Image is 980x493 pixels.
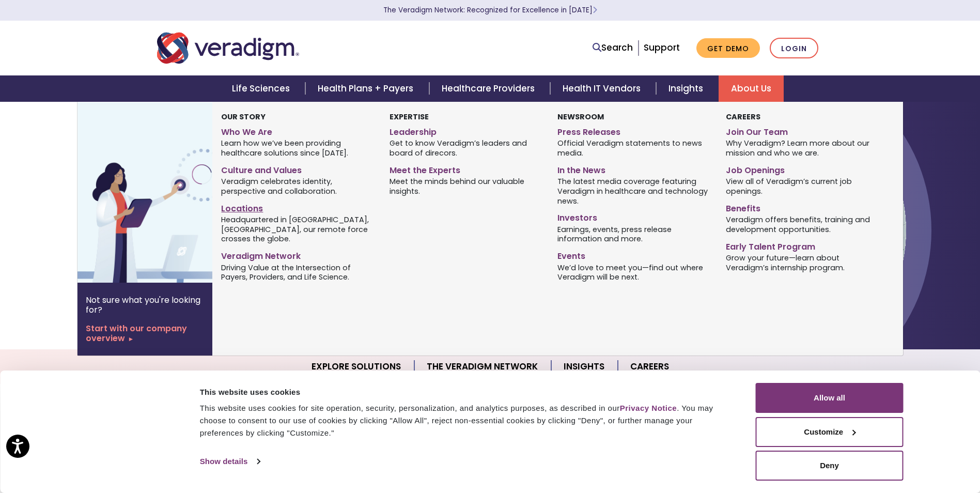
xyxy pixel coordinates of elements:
a: Show details [200,454,260,469]
button: Allow all [756,383,904,413]
a: Start with our company overview [86,323,204,343]
a: Locations [221,199,374,214]
a: Explore Solutions [299,353,414,380]
a: Meet the Experts [390,161,542,176]
span: Driving Value at the Intersection of Payers, Providers, and Life Science. [221,262,374,282]
a: Search [593,41,633,55]
a: Insights [551,353,618,380]
p: Not sure what you're looking for? [86,295,204,315]
span: Why Veradigm? Learn more about our mission and who we are. [726,138,878,158]
button: Deny [756,451,904,481]
a: Events [557,247,710,262]
a: Support [644,41,680,54]
iframe: Drift Chat Widget [782,419,968,481]
span: Meet the minds behind our valuable insights. [390,176,542,196]
span: Grow your future—learn about Veradigm’s internship program. [726,252,878,272]
span: Earnings, events, press release information and more. [557,224,710,244]
a: The Veradigm Network [414,353,551,380]
span: Get to know Veradigm’s leaders and board of direcors. [390,138,542,158]
span: We’d love to meet you—find out where Veradigm will be next. [557,262,710,282]
a: Benefits [726,199,878,214]
a: Early Talent Program [726,238,878,253]
img: Vector image of Veradigm’s Story [77,102,244,283]
a: Healthcare Providers [429,75,550,102]
a: Health IT Vendors [550,75,656,102]
a: Get Demo [696,38,760,58]
a: In the News [557,161,710,176]
a: Veradigm Network [221,247,374,262]
a: Who We Are [221,123,374,138]
a: Life Sciences [220,75,305,102]
strong: Careers [726,112,760,122]
div: This website uses cookies for site operation, security, personalization, and analytics purposes, ... [200,402,733,439]
a: Careers [618,353,681,380]
a: Privacy Notice [620,404,677,412]
span: Veradigm celebrates identity, perspective and collaboration. [221,176,374,196]
a: Press Releases [557,123,710,138]
a: The Veradigm Network: Recognized for Excellence in [DATE]Learn More [383,5,597,15]
a: Job Openings [726,161,878,176]
a: Insights [656,75,719,102]
a: Join Our Team [726,123,878,138]
span: Veradigm offers benefits, training and development opportunities. [726,214,878,234]
span: View all of Veradigm’s current job openings. [726,176,878,196]
div: This website uses cookies [200,386,733,398]
span: Headquartered in [GEOGRAPHIC_DATA], [GEOGRAPHIC_DATA], our remote force crosses the globe. [221,214,374,244]
span: Learn More [593,5,597,15]
strong: Newsroom [557,112,604,122]
strong: Expertise [390,112,429,122]
span: Learn how we’ve been providing healthcare solutions since [DATE]. [221,138,374,158]
a: Leadership [390,123,542,138]
img: Veradigm logo [157,31,299,65]
a: Health Plans + Payers [305,75,429,102]
a: Investors [557,209,710,224]
a: Culture and Values [221,161,374,176]
a: About Us [719,75,784,102]
button: Customize [756,417,904,447]
span: Official Veradigm statements to news media. [557,138,710,158]
a: Login [770,38,818,59]
span: The latest media coverage featuring Veradigm in healthcare and technology news. [557,176,710,206]
strong: Our Story [221,112,266,122]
